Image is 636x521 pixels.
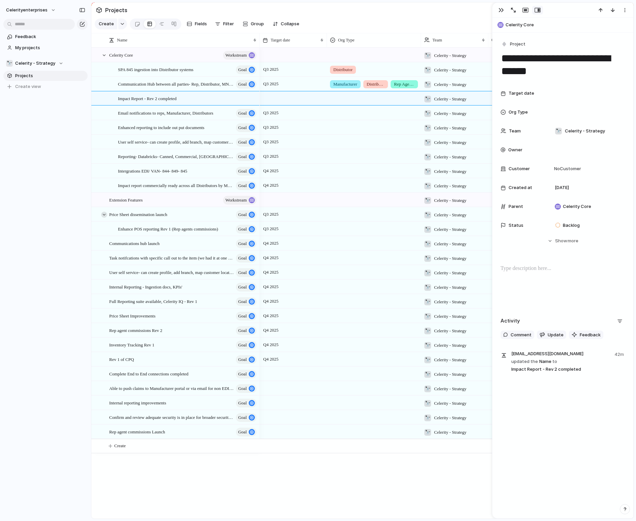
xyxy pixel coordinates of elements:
[238,152,247,161] span: goal
[262,283,280,291] span: Q4 2025
[434,255,466,262] span: Celerity - Strategy
[509,222,523,229] span: Status
[118,225,218,233] span: Enhance POS reporting Rev 1 (Rep agents commissions)
[394,81,415,88] span: Rep Agemnt
[109,370,188,377] span: Complete End to End connections completed
[434,313,466,320] span: Celerity - Strategy
[118,80,234,88] span: Communication Hub between all parties- Rep, Distributor, MNFR.
[236,210,256,219] button: goal
[225,195,247,205] span: workstream
[424,386,431,392] div: 🔭
[262,225,280,233] span: Q3 2025
[262,167,280,175] span: Q4 2025
[424,168,431,175] div: 🔭
[239,19,267,29] button: Group
[262,239,280,247] span: Q4 2025
[500,39,527,49] button: Project
[238,398,247,408] span: goal
[511,358,538,365] span: updated the
[563,203,591,210] span: Celerity Core
[262,210,280,218] span: Q3 2025
[109,239,159,247] span: Communications hub launch
[238,311,247,321] span: goal
[236,167,256,176] button: goal
[238,123,247,132] span: goal
[236,384,256,393] button: goal
[510,41,525,48] span: Project
[118,109,213,117] span: Email notifications to reps, Manufacturer, Distributors
[238,210,247,219] span: goal
[109,341,154,348] span: Inventory Tracking Rev 1
[424,183,431,189] div: 🔭
[3,43,88,53] a: My projects
[6,7,48,13] span: celerityenterprises
[223,196,256,205] button: workstream
[236,283,256,292] button: goal
[434,357,466,363] span: Celerity - Strategy
[424,212,431,218] div: 🔭
[262,268,280,276] span: Q4 2025
[424,241,431,247] div: 🔭
[109,355,134,363] span: Rev 1 of CPQ
[424,371,431,378] div: 🔭
[15,83,41,90] span: Create view
[424,110,431,117] div: 🔭
[236,65,256,74] button: goal
[223,21,234,27] span: Filter
[109,413,234,421] span: Confirm and review adequate security is in place for broader security applications
[424,255,431,262] div: 🔭
[3,32,88,42] a: Feedback
[238,181,247,190] span: goal
[434,342,466,349] span: Celerity - Strategy
[238,326,247,335] span: goal
[15,33,85,40] span: Feedback
[15,72,85,79] span: Projects
[434,371,466,378] span: Celerity - Strategy
[238,239,247,248] span: goal
[118,138,234,146] span: User self service- can create profile, add branch, map customer locations
[614,350,625,358] span: 42m
[552,165,581,172] span: No Customer
[271,37,290,43] span: Target date
[236,428,256,436] button: goal
[509,128,521,134] span: Team
[424,357,431,363] div: 🔭
[236,297,256,306] button: goal
[195,21,207,27] span: Fields
[434,197,466,204] span: Celerity - Strategy
[424,96,431,102] div: 🔭
[434,110,466,117] span: Celerity - Strategy
[434,183,466,189] span: Celerity - Strategy
[3,71,88,81] a: Projects
[434,284,466,291] span: Celerity - Strategy
[367,81,385,88] span: Distributor
[569,331,603,339] button: Feedback
[270,19,302,29] button: Collapse
[236,123,256,132] button: goal
[506,22,630,28] span: Celerity Core
[225,51,247,60] span: workstream
[109,283,182,290] span: Internal Reporting - Ingestion docs, KPIs'
[552,358,557,365] span: to
[109,384,234,392] span: Able to push claims to Manufacturer portal or via email for non EDI Manufacturers
[236,370,256,378] button: goal
[511,332,532,338] span: Comment
[238,65,247,74] span: goal
[236,312,256,320] button: goal
[262,181,280,189] span: Q4 2025
[99,21,114,27] span: Create
[262,341,280,349] span: Q4 2025
[563,222,580,229] span: Backlog
[15,60,55,67] span: Celerity - Strategy
[501,235,625,247] button: Showmore
[509,90,534,97] span: Target date
[104,4,129,16] span: Projects
[434,168,466,175] span: Celerity - Strategy
[511,350,583,357] span: [EMAIL_ADDRESS][DOMAIN_NAME]
[434,212,466,218] span: Celerity - Strategy
[262,326,280,334] span: Q4 2025
[109,312,155,319] span: Price Sheet Improvements
[117,37,127,43] span: Name
[236,399,256,407] button: goal
[236,341,256,349] button: goal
